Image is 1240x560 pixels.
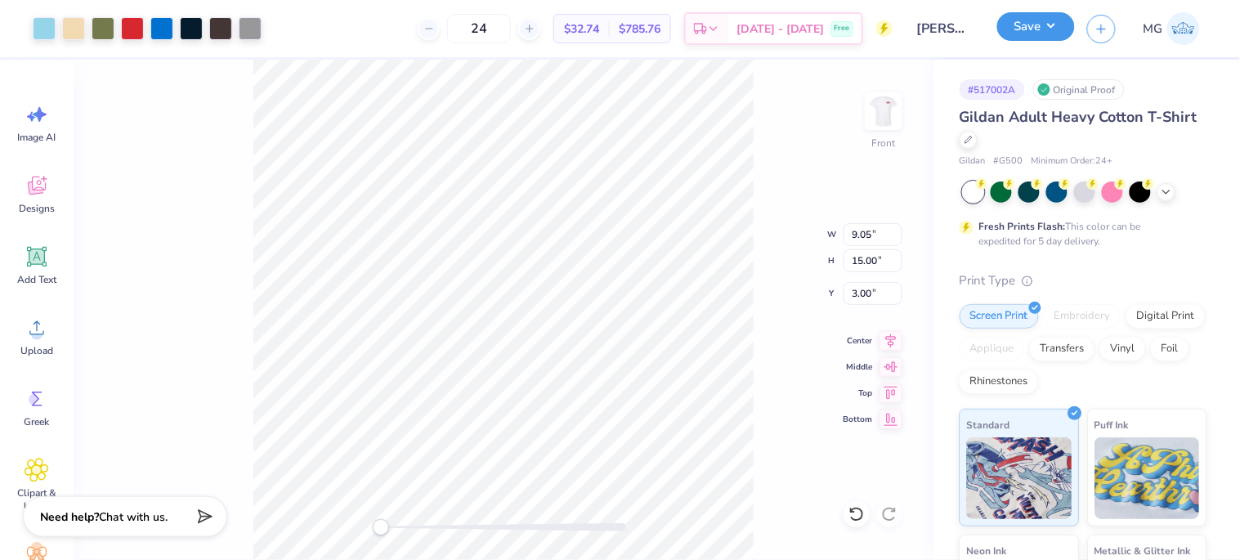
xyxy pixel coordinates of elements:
span: Gildan Adult Heavy Cotton T-Shirt [960,107,1197,127]
div: Print Type [960,271,1207,290]
span: Designs [19,202,55,215]
img: Michael Galon [1167,12,1200,45]
input: – – [447,14,511,43]
span: Puff Ink [1095,416,1130,433]
img: Front [867,95,900,128]
input: Untitled Design [905,12,985,45]
strong: Need help? [40,509,99,525]
span: Image AI [18,131,56,144]
div: Digital Print [1126,304,1206,329]
div: Vinyl [1100,337,1146,361]
span: MG [1144,20,1163,38]
span: Top [844,387,873,400]
div: Foil [1151,337,1189,361]
span: Clipart & logos [10,486,64,513]
span: Metallic & Glitter Ink [1095,542,1192,559]
span: Center [844,334,873,347]
div: # 517002A [960,79,1025,100]
span: $32.74 [564,20,599,38]
span: Add Text [17,273,56,286]
div: Rhinestones [960,370,1039,394]
div: This color can be expedited for 5 day delivery. [979,219,1180,249]
span: Bottom [844,413,873,426]
span: Gildan [960,155,986,168]
span: [DATE] - [DATE] [736,20,825,38]
img: Standard [967,437,1072,519]
a: MG [1136,12,1207,45]
span: $785.76 [619,20,660,38]
span: Chat with us. [99,509,168,525]
div: Transfers [1030,337,1095,361]
span: Neon Ink [967,542,1007,559]
strong: Fresh Prints Flash: [979,220,1066,233]
span: Middle [844,361,873,374]
span: Upload [20,344,53,357]
div: Screen Print [960,304,1039,329]
span: Standard [967,416,1010,433]
button: Save [997,12,1075,41]
div: Front [872,136,896,150]
span: Minimum Order: 24 + [1032,155,1113,168]
div: Applique [960,337,1025,361]
div: Accessibility label [373,519,389,535]
span: Free [835,23,850,34]
span: Greek [25,415,50,428]
div: Embroidery [1044,304,1121,329]
div: Original Proof [1033,79,1125,100]
span: # G500 [994,155,1023,168]
img: Puff Ink [1095,437,1201,519]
